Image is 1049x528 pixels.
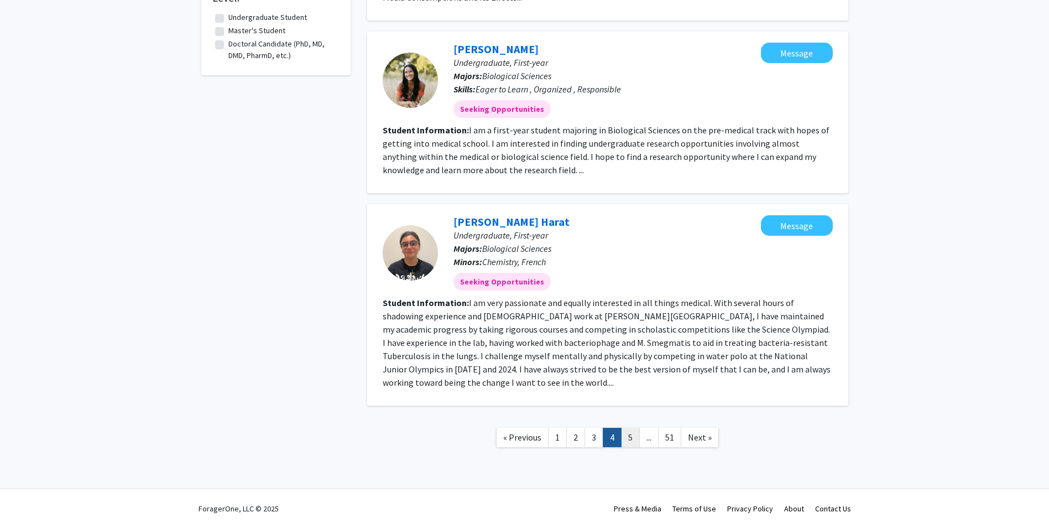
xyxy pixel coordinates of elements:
button: Message Neeka Naghibi Harat [761,215,833,236]
button: Message Erin Lee [761,43,833,63]
span: Biological Sciences [482,70,551,81]
span: Eager to Learn , Organized , Responsible [476,84,621,95]
span: ... [646,432,651,443]
span: Undergraduate, First-year [453,230,548,241]
a: 2 [566,428,585,447]
a: [PERSON_NAME] Harat [453,215,570,229]
iframe: Chat [8,478,47,520]
label: Undergraduate Student [228,12,307,23]
b: Skills: [453,84,476,95]
a: About [784,504,804,514]
a: [PERSON_NAME] [453,42,539,56]
a: Previous [496,428,549,447]
div: ForagerOne, LLC © 2025 [199,489,279,528]
nav: Page navigation [367,417,848,462]
b: Student Information: [383,125,469,136]
span: Biological Sciences [482,243,551,254]
label: Doctoral Candidate (PhD, MD, DMD, PharmD, etc.) [228,38,337,61]
b: Majors: [453,243,482,254]
span: Next » [688,432,712,443]
a: Press & Media [614,504,661,514]
a: Terms of Use [672,504,716,514]
a: 3 [584,428,603,447]
label: Master's Student [228,25,285,37]
a: 4 [603,428,622,447]
span: « Previous [503,432,541,443]
b: Minors: [453,256,482,267]
fg-read-more: I am a first-year student majoring in Biological Sciences on the pre-medical track with hopes of ... [383,125,829,175]
b: Majors: [453,70,482,81]
span: Undergraduate, First-year [453,57,548,68]
a: Contact Us [815,504,851,514]
a: 1 [548,428,567,447]
mat-chip: Seeking Opportunities [453,100,551,118]
a: 5 [621,428,640,447]
a: Next [681,428,719,447]
fg-read-more: I am very passionate and equally interested in all things medical. With several hours of shadowin... [383,297,831,388]
span: Chemistry, French [482,256,546,267]
a: 51 [658,428,681,447]
mat-chip: Seeking Opportunities [453,273,551,291]
b: Student Information: [383,297,469,308]
a: Privacy Policy [727,504,773,514]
